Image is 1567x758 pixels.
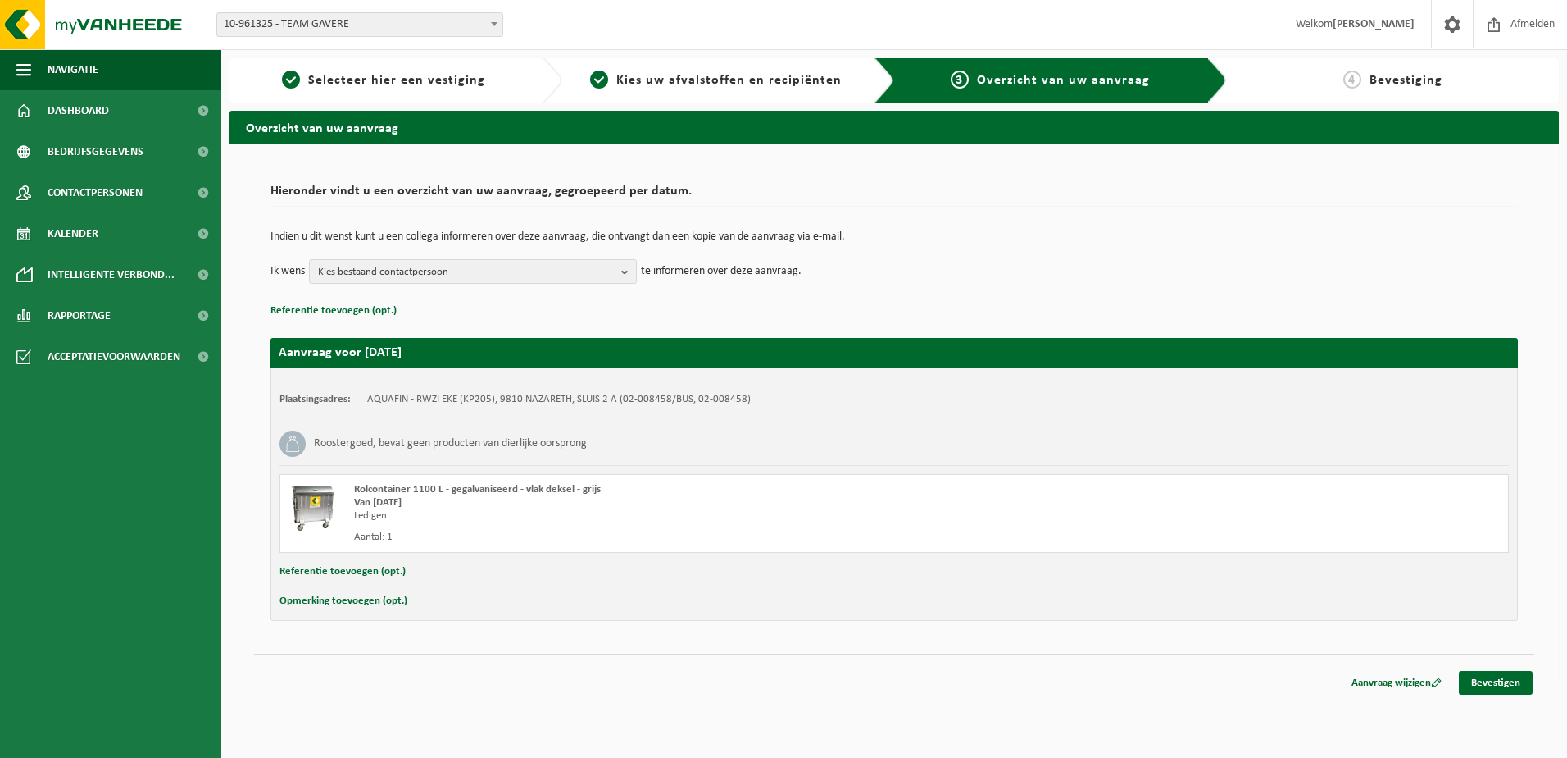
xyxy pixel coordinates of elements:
p: te informeren over deze aanvraag. [641,259,802,284]
span: Acceptatievoorwaarden [48,336,180,377]
span: Rolcontainer 1100 L - gegalvaniseerd - vlak deksel - grijs [354,484,601,495]
span: Rapportage [48,295,111,336]
img: WB-1100-GAL-GY-01.png [288,483,338,532]
button: Opmerking toevoegen (opt.) [279,591,407,612]
span: Kies uw afvalstoffen en recipiënten [616,74,842,87]
strong: Plaatsingsadres: [279,394,351,404]
span: 1 [282,71,300,89]
span: Kies bestaand contactpersoon [318,260,615,285]
span: Kalender [48,213,98,254]
button: Referentie toevoegen (opt.) [279,561,406,582]
a: 2Kies uw afvalstoffen en recipiënten [570,71,862,90]
span: 3 [951,71,969,89]
span: Selecteer hier een vestiging [308,74,485,87]
h3: Roostergoed, bevat geen producten van dierlijke oorsprong [314,431,587,457]
span: 10-961325 - TEAM GAVERE [216,12,503,37]
button: Kies bestaand contactpersoon [309,259,637,284]
p: Ik wens [270,259,305,284]
a: Bevestigen [1459,671,1533,695]
strong: [PERSON_NAME] [1333,18,1415,30]
strong: Van [DATE] [354,497,402,508]
span: Overzicht van uw aanvraag [977,74,1150,87]
button: Referentie toevoegen (opt.) [270,300,397,322]
td: AQUAFIN - RWZI EKE (KP205), 9810 NAZARETH, SLUIS 2 A (02-008458/BUS, 02-008458) [367,393,751,406]
span: 4 [1343,71,1361,89]
h2: Overzicht van uw aanvraag [229,111,1559,143]
span: Intelligente verbond... [48,254,175,295]
a: 1Selecteer hier een vestiging [238,71,529,90]
span: 2 [590,71,608,89]
div: Ledigen [354,509,960,523]
span: 10-961325 - TEAM GAVERE [217,13,502,36]
h2: Hieronder vindt u een overzicht van uw aanvraag, gegroepeerd per datum. [270,185,1518,207]
strong: Aanvraag voor [DATE] [279,346,402,359]
span: Dashboard [48,90,109,131]
span: Bevestiging [1369,74,1442,87]
span: Navigatie [48,49,98,90]
div: Aantal: 1 [354,531,960,544]
span: Contactpersonen [48,172,143,213]
a: Aanvraag wijzigen [1339,671,1454,695]
span: Bedrijfsgegevens [48,131,143,172]
p: Indien u dit wenst kunt u een collega informeren over deze aanvraag, die ontvangt dan een kopie v... [270,231,1518,243]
